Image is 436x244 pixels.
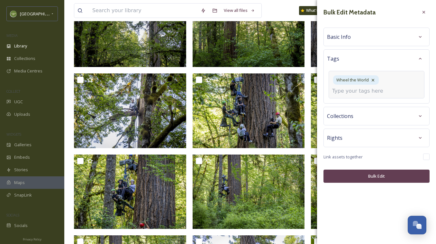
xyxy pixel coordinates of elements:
[23,235,41,243] a: Privacy Policy
[89,4,197,18] input: Search your library
[74,155,186,229] img: WTW_WV_TreeClimb_7O2A1479.jpg
[327,33,351,41] span: Basic Info
[14,55,35,62] span: Collections
[336,77,369,83] span: Wheel the World
[299,6,331,15] a: What's New
[10,11,17,17] img: images.png
[14,167,28,173] span: Stories
[327,112,353,120] span: Collections
[14,68,42,74] span: Media Centres
[14,43,27,49] span: Library
[74,73,186,148] img: WTW_WV_TreeClimb_7O2A1535.jpg
[327,55,339,63] span: Tags
[14,111,30,117] span: Uploads
[221,4,258,17] a: View all files
[193,155,305,229] img: WTW_WV_TreeClimb_7O2A1469.jpg
[323,170,430,183] button: Bulk Edit
[14,154,30,160] span: Embeds
[311,155,423,229] img: WTW_WV_TreeClimb_7O2A1444.jpg
[14,142,32,148] span: Galleries
[323,8,376,17] h3: Bulk Edit Metadata
[327,134,342,142] span: Rights
[323,154,363,160] span: Link assets together
[14,99,23,105] span: UGC
[332,87,396,95] input: Type your tags here
[311,73,423,148] img: WTW_WV_TreeClimb_7O2A1516.jpg
[23,237,41,241] span: Privacy Policy
[14,192,32,198] span: SnapLink
[6,33,18,38] span: MEDIA
[6,213,19,217] span: SOCIALS
[6,89,20,94] span: COLLECT
[20,11,61,17] span: [GEOGRAPHIC_DATA]
[193,73,305,148] img: WTW_WV_TreeClimb_7O2A1518.jpg
[6,132,21,137] span: WIDGETS
[14,223,28,229] span: Socials
[14,180,25,186] span: Maps
[408,216,426,234] button: Open Chat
